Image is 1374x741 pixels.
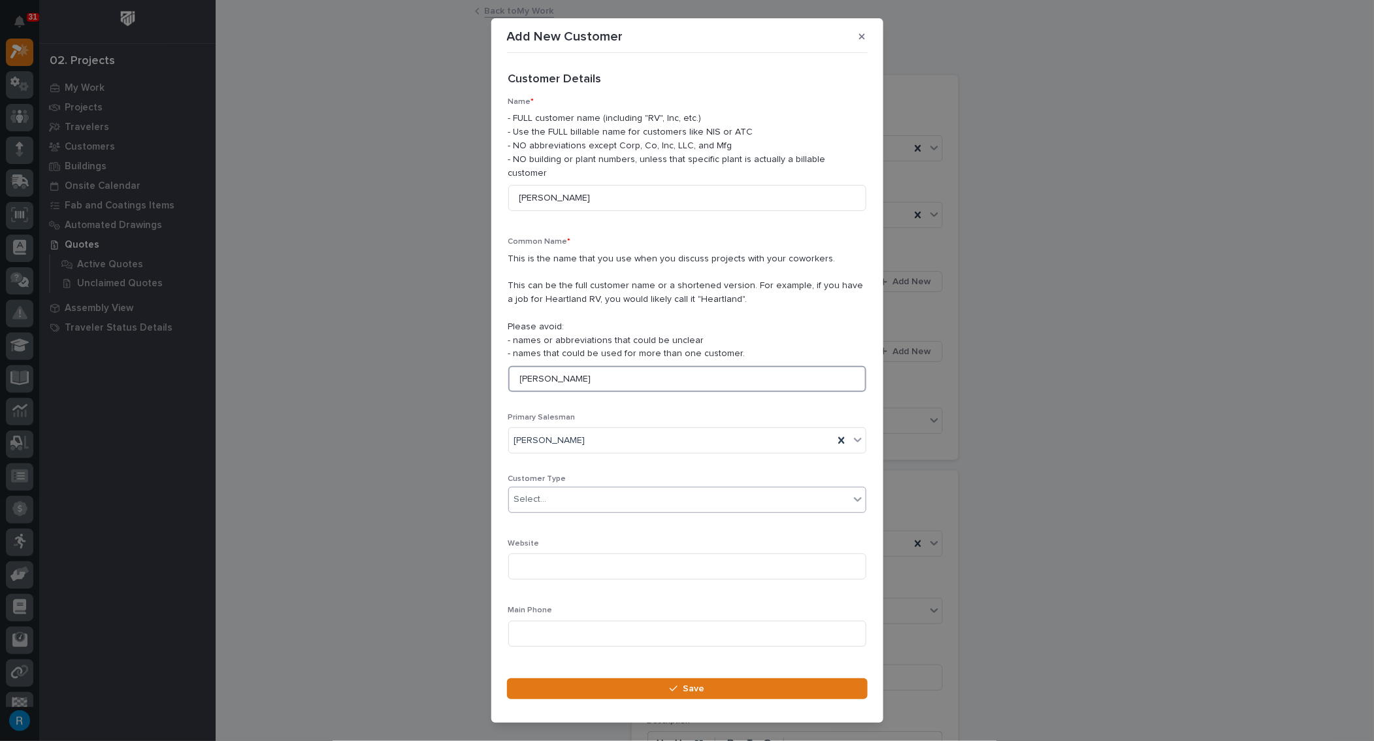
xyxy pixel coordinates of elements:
[508,98,534,106] span: Name
[508,73,602,87] h2: Customer Details
[508,252,866,361] p: This is the name that you use when you discuss projects with your coworkers. This can be the full...
[507,678,868,699] button: Save
[508,475,566,483] span: Customer Type
[514,493,547,506] div: Select...
[514,434,585,448] span: [PERSON_NAME]
[508,112,866,180] p: - FULL customer name (including "RV", Inc, etc.) - Use the FULL billable name for customers like ...
[508,540,540,548] span: Website
[507,29,623,44] p: Add New Customer
[508,606,553,614] span: Main Phone
[508,238,571,246] span: Common Name
[508,414,576,421] span: Primary Salesman
[683,683,704,695] span: Save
